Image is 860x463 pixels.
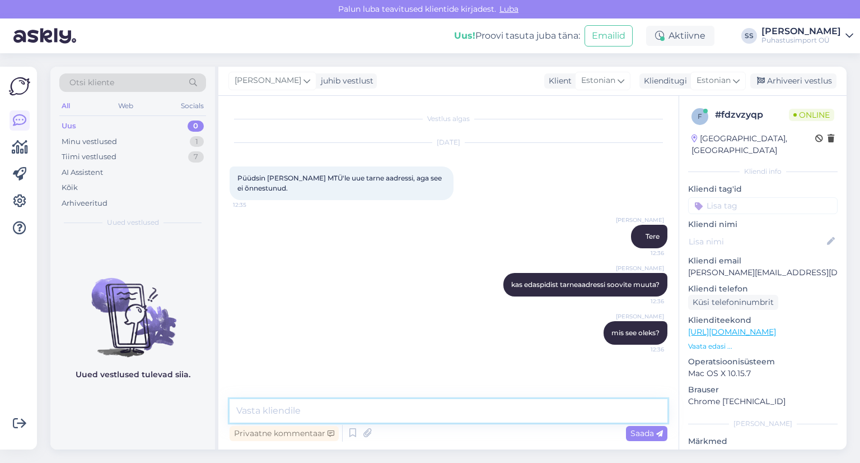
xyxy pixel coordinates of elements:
[688,166,838,177] div: Kliendi info
[688,356,838,368] p: Operatsioonisüsteem
[622,249,664,257] span: 12:36
[688,267,838,279] p: [PERSON_NAME][EMAIL_ADDRESS][DOMAIN_NAME]
[688,384,838,396] p: Brauser
[688,341,838,351] p: Vaata edasi ...
[715,108,789,122] div: # fdzvzyqp
[235,75,301,87] span: [PERSON_NAME]
[688,436,838,447] p: Märkmed
[688,419,838,429] div: [PERSON_NAME]
[622,345,664,354] span: 12:36
[688,219,838,230] p: Kliendi nimi
[62,182,78,193] div: Kõik
[581,75,615,87] span: Estonian
[9,76,30,97] img: Askly Logo
[230,137,667,147] div: [DATE]
[622,297,664,305] span: 12:36
[496,4,522,14] span: Luba
[616,312,664,321] span: [PERSON_NAME]
[107,217,159,228] span: Uued vestlused
[697,75,731,87] span: Estonian
[616,264,664,272] span: [PERSON_NAME]
[62,136,117,147] div: Minu vestlused
[616,216,664,224] span: [PERSON_NAME]
[688,255,838,267] p: Kliendi email
[50,258,215,359] img: No chats
[688,368,838,379] p: Mac OS X 10.15.7
[76,369,190,381] p: Uued vestlused tulevad siia.
[688,283,838,295] p: Kliendi telefon
[188,151,204,163] div: 7
[230,114,667,124] div: Vestlus algas
[69,77,114,89] span: Otsi kliente
[188,121,204,132] div: 0
[688,327,776,337] a: [URL][DOMAIN_NAME]
[688,314,838,326] p: Klienditeekond
[761,36,841,45] div: Puhastusimport OÜ
[691,133,815,156] div: [GEOGRAPHIC_DATA], [GEOGRAPHIC_DATA]
[544,75,572,87] div: Klient
[741,28,757,44] div: SS
[116,99,135,113] div: Web
[62,167,103,178] div: AI Assistent
[689,235,825,248] input: Lisa nimi
[511,280,660,289] span: kas edaspidist tarneaadressi soovite muuta?
[630,428,663,438] span: Saada
[688,295,778,310] div: Küsi telefoninumbrit
[761,27,853,45] a: [PERSON_NAME]Puhastusimport OÜ
[611,328,660,337] span: mis see oleks?
[646,232,660,240] span: Tere
[698,112,702,121] span: f
[688,396,838,408] p: Chrome [TECHNICAL_ID]
[190,136,204,147] div: 1
[233,201,275,209] span: 12:35
[179,99,206,113] div: Socials
[237,174,443,192] span: Püüdsin [PERSON_NAME] MTÜ'le uue tarne aadressi, aga see ei õnnestunud.
[454,29,580,43] div: Proovi tasuta juba täna:
[761,27,841,36] div: [PERSON_NAME]
[639,75,687,87] div: Klienditugi
[59,99,72,113] div: All
[62,121,76,132] div: Uus
[316,75,373,87] div: juhib vestlust
[688,197,838,214] input: Lisa tag
[585,25,633,47] button: Emailid
[688,183,838,195] p: Kliendi tag'id
[789,109,834,121] span: Online
[230,426,339,441] div: Privaatne kommentaar
[62,198,107,209] div: Arhiveeritud
[454,30,475,41] b: Uus!
[646,26,714,46] div: Aktiivne
[750,73,836,89] div: Arhiveeri vestlus
[62,151,116,163] div: Tiimi vestlused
